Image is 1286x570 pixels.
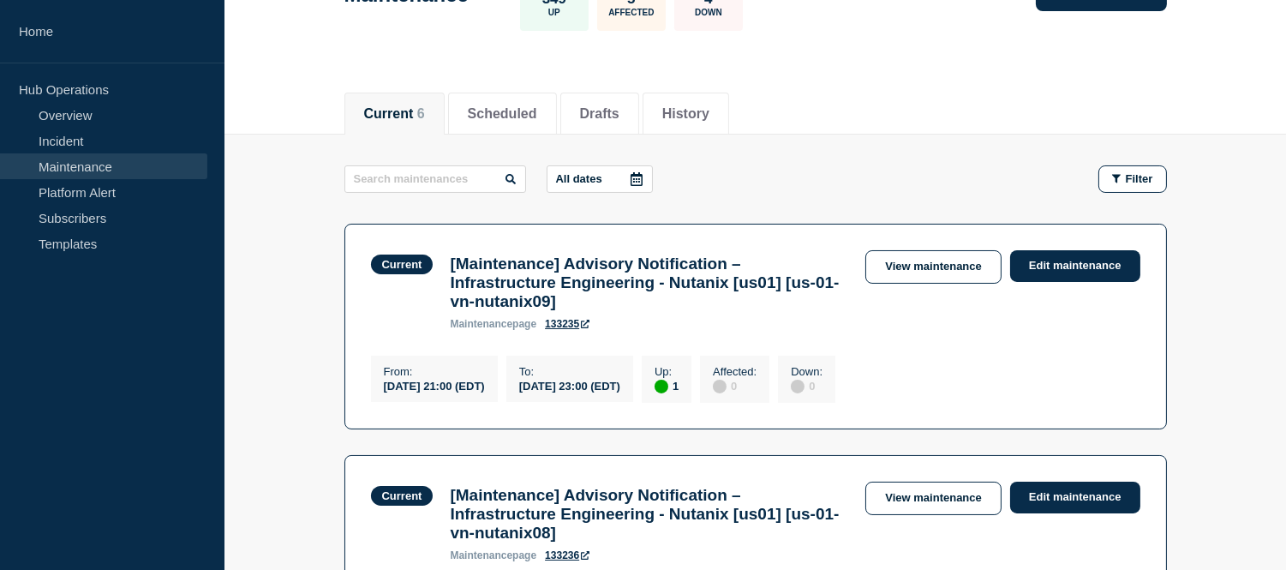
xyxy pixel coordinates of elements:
div: disabled [713,380,727,393]
h3: [Maintenance] Advisory Notification – Infrastructure Engineering - Nutanix [us01] [us-01-vn-nutan... [450,486,848,543]
div: [DATE] 23:00 (EDT) [519,378,620,393]
a: Edit maintenance [1010,482,1140,513]
a: View maintenance [865,250,1001,284]
span: Filter [1126,172,1153,185]
button: All dates [547,165,653,193]
a: 133236 [545,549,589,561]
p: Affected : [713,365,757,378]
button: Drafts [580,106,619,122]
p: Down : [791,365,822,378]
button: Filter [1098,165,1167,193]
span: maintenance [450,318,512,330]
p: From : [384,365,485,378]
p: page [450,318,536,330]
a: View maintenance [865,482,1001,515]
p: Down [695,8,722,17]
button: Current 6 [364,106,425,122]
button: Scheduled [468,106,537,122]
p: Affected [608,8,654,17]
a: 133235 [545,318,589,330]
p: Up : [655,365,679,378]
p: To : [519,365,620,378]
p: Up [548,8,560,17]
div: up [655,380,668,393]
h3: [Maintenance] Advisory Notification – Infrastructure Engineering - Nutanix [us01] [us-01-vn-nutan... [450,255,848,311]
p: page [450,549,536,561]
span: maintenance [450,549,512,561]
div: 0 [791,378,822,393]
p: All dates [556,172,602,185]
div: 1 [655,378,679,393]
div: 0 [713,378,757,393]
span: 6 [417,106,425,121]
a: Edit maintenance [1010,250,1140,282]
button: History [662,106,709,122]
div: disabled [791,380,804,393]
div: Current [382,258,422,271]
div: [DATE] 21:00 (EDT) [384,378,485,393]
input: Search maintenances [344,165,526,193]
div: Current [382,489,422,502]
